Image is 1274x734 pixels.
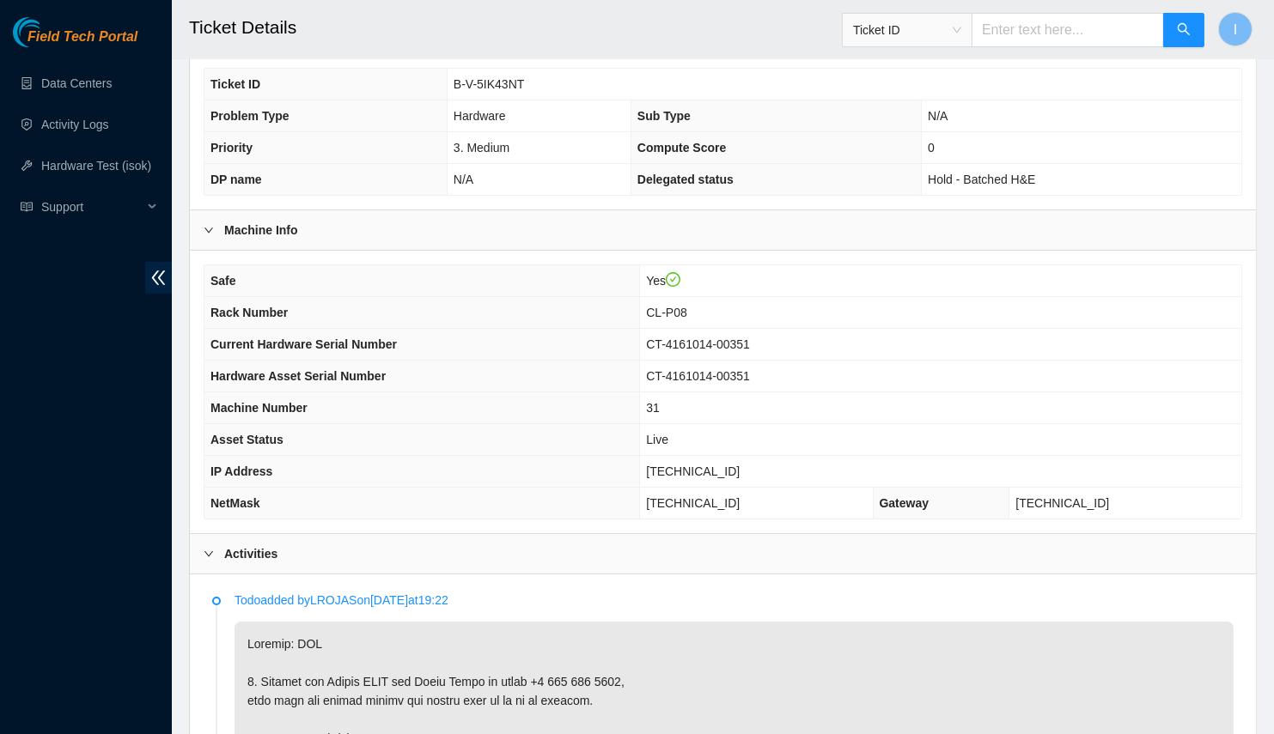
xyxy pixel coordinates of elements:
[454,109,506,123] span: Hardware
[41,190,143,224] span: Support
[210,306,288,319] span: Rack Number
[646,433,668,446] span: Live
[1218,12,1253,46] button: I
[1015,496,1109,510] span: [TECHNICAL_ID]
[646,401,660,415] span: 31
[928,173,1035,186] span: Hold - Batched H&E
[880,496,930,510] span: Gateway
[210,141,253,155] span: Priority
[224,544,277,563] b: Activities
[41,118,109,131] a: Activity Logs
[204,549,214,559] span: right
[210,496,260,510] span: NetMask
[972,13,1164,47] input: Enter text here...
[224,221,298,240] b: Machine Info
[210,369,386,383] span: Hardware Asset Serial Number
[1234,19,1237,40] span: I
[646,496,740,510] span: [TECHNICAL_ID]
[210,464,272,478] span: IP Address
[210,337,397,351] span: Current Hardware Serial Number
[637,141,726,155] span: Compute Score
[853,17,961,43] span: Ticket ID
[1163,13,1204,47] button: search
[145,262,172,294] span: double-left
[210,173,262,186] span: DP name
[646,337,750,351] span: CT-4161014-00351
[637,173,734,186] span: Delegated status
[210,433,283,446] span: Asset Status
[210,401,308,415] span: Machine Number
[928,109,948,123] span: N/A
[210,77,260,91] span: Ticket ID
[666,272,681,288] span: check-circle
[928,141,935,155] span: 0
[235,591,1234,610] p: Todo added by LROJAS on [DATE] at 19:22
[13,17,87,47] img: Akamai Technologies
[646,369,750,383] span: CT-4161014-00351
[454,77,524,91] span: B-V-5IK43NT
[190,534,1256,573] div: Activities
[41,159,151,173] a: Hardware Test (isok)
[204,225,214,235] span: right
[646,464,740,478] span: [TECHNICAL_ID]
[646,274,680,288] span: Yes
[27,29,137,45] span: Field Tech Portal
[13,31,137,53] a: Akamai TechnologiesField Tech Portal
[454,141,509,155] span: 3. Medium
[1177,22,1191,39] span: search
[210,274,236,288] span: Safe
[646,306,686,319] span: CL-P08
[637,109,691,123] span: Sub Type
[454,173,473,186] span: N/A
[210,109,290,123] span: Problem Type
[190,210,1256,250] div: Machine Info
[21,201,33,213] span: read
[41,76,112,90] a: Data Centers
